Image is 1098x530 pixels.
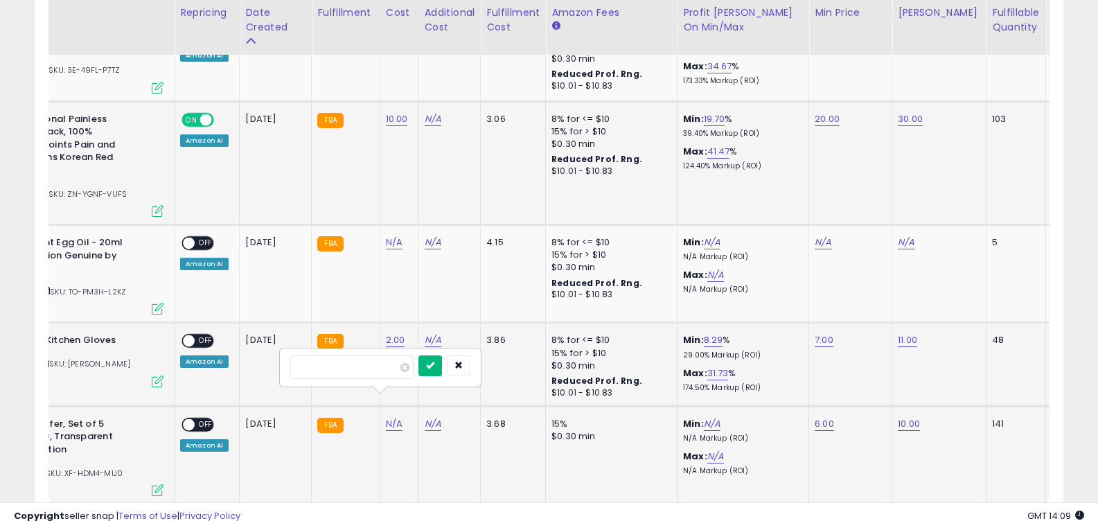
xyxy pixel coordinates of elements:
b: Max: [683,450,707,463]
p: N/A Markup (ROI) [683,252,798,262]
div: Repricing [180,6,233,20]
div: % [683,113,798,139]
a: 30.00 [898,112,923,126]
div: [DATE] [245,334,301,346]
div: 48 [992,334,1035,346]
small: FBA [317,334,343,349]
p: 39.40% Markup (ROI) [683,129,798,139]
a: 19.70 [704,112,725,126]
div: $0.30 min [551,53,666,65]
p: 174.50% Markup (ROI) [683,383,798,393]
a: N/A [386,417,402,431]
div: [DATE] [245,236,301,249]
span: OFF [195,418,217,430]
div: Amazon Fees [551,6,671,20]
b: Reduced Prof. Rng. [551,68,642,80]
p: N/A Markup (ROI) [683,434,798,443]
div: 15% for > $10 [551,249,666,261]
b: Min: [683,236,704,249]
div: Fulfillable Quantity [992,6,1040,35]
p: N/A Markup (ROI) [683,285,798,294]
a: N/A [425,236,441,249]
div: Amazon AI [180,49,229,62]
div: % [683,145,798,171]
div: Fulfillment [317,6,373,20]
b: Min: [683,333,704,346]
div: 3.68 [486,418,535,430]
b: Reduced Prof. Rng. [551,375,642,387]
div: seller snap | | [14,510,240,523]
a: N/A [707,268,724,282]
div: 3.86 [486,334,535,346]
strong: Copyright [14,509,64,522]
p: 29.00% Markup (ROI) [683,351,798,360]
b: Min: [683,417,704,430]
a: N/A [425,333,441,347]
span: OFF [195,335,217,347]
div: Date Created [245,6,306,35]
small: FBA [317,236,343,251]
div: % [683,60,798,86]
span: | SKU: ZN-YGNF-VUFS [37,188,127,200]
b: Max: [683,268,707,281]
a: 11.00 [898,333,917,347]
span: OFF [212,114,234,125]
small: FBA [317,113,343,128]
div: Amazon AI [180,355,229,368]
b: Min: [683,112,704,125]
span: OFF [195,238,217,249]
span: 2025-08-10 14:09 GMT [1027,509,1084,522]
p: 124.40% Markup (ROI) [683,161,798,171]
div: Amazon AI [180,134,229,147]
div: 5 [992,236,1035,249]
span: | SKU: TO-PM3H-L2KZ [39,286,126,297]
b: Reduced Prof. Rng. [551,277,642,289]
a: N/A [815,236,831,249]
span: | SKU: XF-HDM4-MIJ0 [35,468,123,479]
div: $0.30 min [551,430,666,443]
a: 31.73 [707,366,729,380]
div: Min Price [815,6,886,20]
div: 8% for <= $10 [551,236,666,249]
a: N/A [707,450,724,463]
div: 3.06 [486,113,535,125]
div: $0.30 min [551,261,666,274]
div: $0.30 min [551,360,666,372]
a: N/A [704,417,720,431]
a: 10.00 [898,417,920,431]
div: $10.01 - $10.83 [551,387,666,399]
div: Cost [386,6,413,20]
a: N/A [386,236,402,249]
div: $0.30 min [551,138,666,150]
p: N/A Markup (ROI) [683,466,798,476]
div: % [683,367,798,393]
div: 8% for <= $10 [551,113,666,125]
a: N/A [425,112,441,126]
span: ON [183,114,200,125]
div: 8% for <= $10 [551,334,666,346]
small: Amazon Fees. [551,20,560,33]
div: $10.01 - $10.83 [551,289,666,301]
a: N/A [704,236,720,249]
div: 4.15 [486,236,535,249]
b: Max: [683,145,707,158]
div: 15% for > $10 [551,125,666,138]
div: Profit [PERSON_NAME] on Min/Max [683,6,803,35]
a: 41.47 [707,145,730,159]
div: $10.01 - $10.83 [551,80,666,92]
div: 15% [551,418,666,430]
a: 8.29 [704,333,723,347]
small: FBA [317,418,343,433]
a: Privacy Policy [179,509,240,522]
a: 20.00 [815,112,840,126]
a: 34.67 [707,60,732,73]
b: Max: [683,366,707,380]
b: Reduced Prof. Rng. [551,153,642,165]
div: [PERSON_NAME] [898,6,980,20]
a: 6.00 [815,417,834,431]
div: Fulfillment Cost [486,6,540,35]
div: $10.01 - $10.83 [551,166,666,177]
div: 15% for > $10 [551,347,666,360]
a: 10.00 [386,112,408,126]
div: 141 [992,418,1035,430]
